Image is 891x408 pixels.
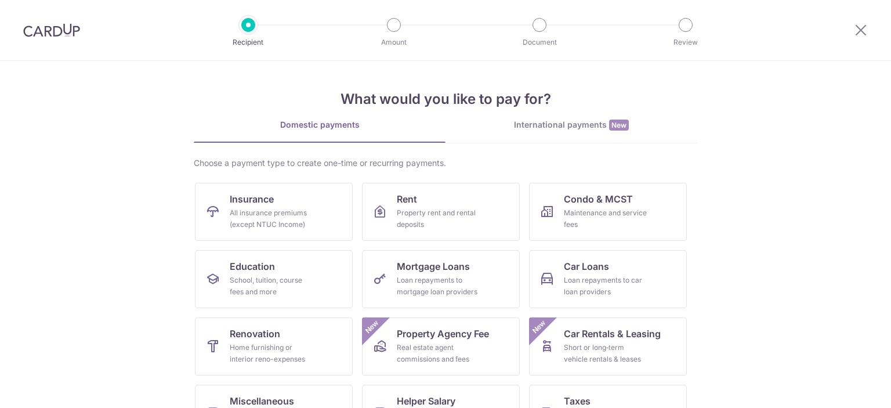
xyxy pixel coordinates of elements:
[194,89,697,110] h4: What would you like to pay for?
[564,207,647,230] div: Maintenance and service fees
[564,192,633,206] span: Condo & MCST
[230,207,313,230] div: All insurance premiums (except NTUC Income)
[564,259,609,273] span: Car Loans
[564,327,661,341] span: Car Rentals & Leasing
[362,317,520,375] a: Property Agency FeeReal estate agent commissions and feesNew
[564,394,591,408] span: Taxes
[445,119,697,131] div: International payments
[564,342,647,365] div: Short or long‑term vehicle rentals & leases
[817,373,879,402] iframe: Opens a widget where you can find more information
[194,119,445,131] div: Domestic payments
[195,317,353,375] a: RenovationHome furnishing or interior reno-expenses
[351,37,437,48] p: Amount
[397,207,480,230] div: Property rent and rental deposits
[230,394,294,408] span: Miscellaneous
[195,183,353,241] a: InsuranceAll insurance premiums (except NTUC Income)
[230,259,275,273] span: Education
[529,183,687,241] a: Condo & MCSTMaintenance and service fees
[643,37,729,48] p: Review
[230,192,274,206] span: Insurance
[205,37,291,48] p: Recipient
[230,342,313,365] div: Home furnishing or interior reno-expenses
[397,275,480,298] div: Loan repayments to mortgage loan providers
[529,317,687,375] a: Car Rentals & LeasingShort or long‑term vehicle rentals & leasesNew
[363,317,382,337] span: New
[362,250,520,308] a: Mortgage LoansLoan repayments to mortgage loan providers
[497,37,582,48] p: Document
[564,275,647,298] div: Loan repayments to car loan providers
[195,250,353,308] a: EducationSchool, tuition, course fees and more
[397,327,489,341] span: Property Agency Fee
[397,394,455,408] span: Helper Salary
[397,342,480,365] div: Real estate agent commissions and fees
[362,183,520,241] a: RentProperty rent and rental deposits
[194,157,697,169] div: Choose a payment type to create one-time or recurring payments.
[530,317,549,337] span: New
[529,250,687,308] a: Car LoansLoan repayments to car loan providers
[230,275,313,298] div: School, tuition, course fees and more
[397,192,417,206] span: Rent
[23,23,80,37] img: CardUp
[609,120,629,131] span: New
[397,259,470,273] span: Mortgage Loans
[230,327,280,341] span: Renovation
